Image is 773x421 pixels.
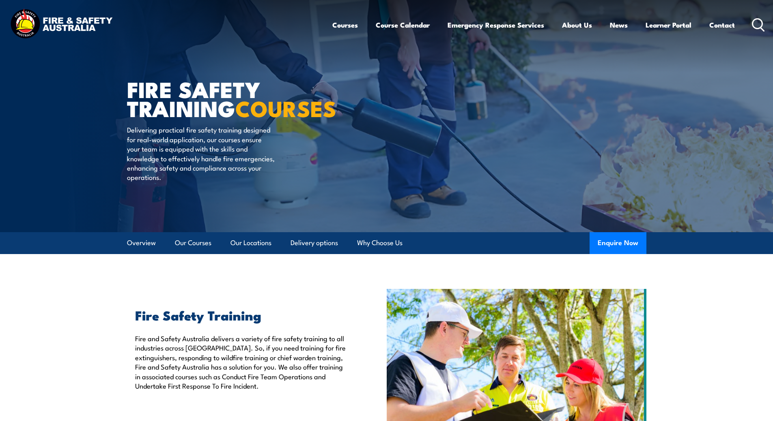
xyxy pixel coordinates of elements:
a: Delivery options [291,232,338,254]
h1: FIRE SAFETY TRAINING [127,79,327,117]
a: Our Locations [230,232,271,254]
a: Learner Portal [646,14,691,36]
a: Why Choose Us [357,232,403,254]
a: News [610,14,628,36]
button: Enquire Now [590,232,646,254]
h2: Fire Safety Training [135,309,349,321]
a: Courses [332,14,358,36]
a: Course Calendar [376,14,430,36]
strong: COURSES [235,91,336,124]
p: Delivering practical fire safety training designed for real-world application, our courses ensure... [127,125,275,182]
a: Contact [709,14,735,36]
a: About Us [562,14,592,36]
p: Fire and Safety Australia delivers a variety of fire safety training to all industries across [GE... [135,333,349,390]
a: Emergency Response Services [448,14,544,36]
a: Overview [127,232,156,254]
a: Our Courses [175,232,211,254]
